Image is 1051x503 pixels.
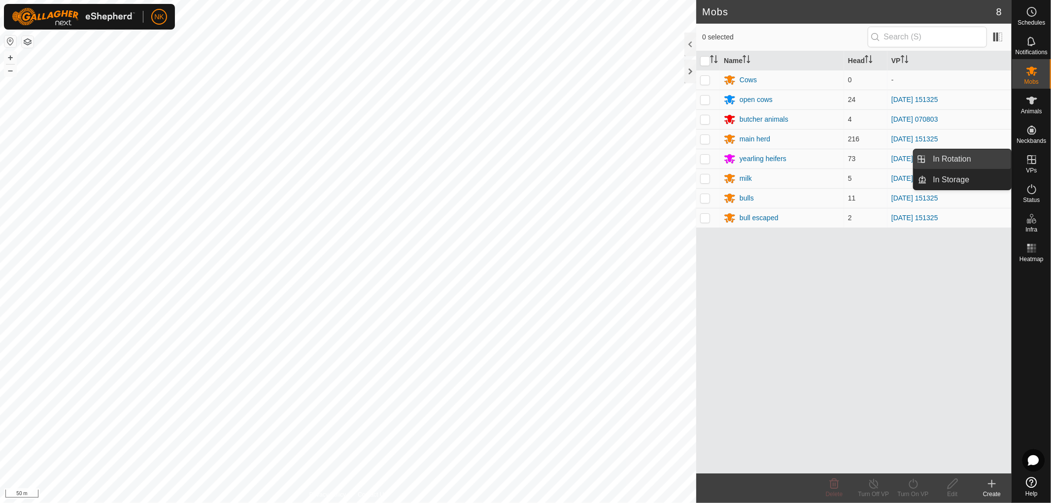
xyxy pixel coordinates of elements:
a: In Rotation [927,149,1012,169]
div: yearling heifers [740,154,786,164]
td: - [887,70,1012,90]
span: Animals [1021,108,1042,114]
button: Reset Map [4,35,16,47]
span: NK [154,12,164,22]
span: Heatmap [1019,256,1044,262]
li: In Storage [914,170,1011,190]
a: [DATE] 070803 [891,115,938,123]
span: Mobs [1024,79,1039,85]
span: Schedules [1017,20,1045,26]
a: Contact Us [358,490,387,499]
p-sorticon: Activate to sort [710,57,718,65]
button: + [4,52,16,64]
a: [DATE] 151325 [891,214,938,222]
button: Map Layers [22,36,34,48]
span: In Storage [933,174,970,186]
img: Gallagher Logo [12,8,135,26]
div: Turn On VP [893,490,933,499]
p-sorticon: Activate to sort [865,57,873,65]
div: main herd [740,134,770,144]
span: 4 [848,115,852,123]
div: milk [740,173,752,184]
span: Notifications [1016,49,1048,55]
li: In Rotation [914,149,1011,169]
div: bulls [740,193,754,203]
span: 0 selected [702,32,868,42]
input: Search (S) [868,27,987,47]
span: 5 [848,174,852,182]
a: [DATE] 151325 [891,135,938,143]
span: 73 [848,155,856,163]
a: [DATE] 151325 [891,155,938,163]
a: Help [1012,473,1051,501]
div: bull escaped [740,213,779,223]
span: 24 [848,96,856,103]
p-sorticon: Activate to sort [743,57,750,65]
div: Edit [933,490,972,499]
th: Name [720,51,844,70]
div: Cows [740,75,757,85]
p-sorticon: Activate to sort [901,57,909,65]
th: VP [887,51,1012,70]
th: Head [844,51,887,70]
a: [DATE] 151325 [891,194,938,202]
span: 216 [848,135,859,143]
button: – [4,65,16,76]
a: [DATE] 151325 [891,96,938,103]
span: Help [1025,491,1038,497]
span: 8 [996,4,1002,19]
span: 2 [848,214,852,222]
span: 0 [848,76,852,84]
h2: Mobs [702,6,996,18]
span: Neckbands [1017,138,1046,144]
div: Turn Off VP [854,490,893,499]
div: Create [972,490,1012,499]
a: Privacy Policy [309,490,346,499]
div: open cows [740,95,773,105]
span: Status [1023,197,1040,203]
div: butcher animals [740,114,788,125]
span: In Rotation [933,153,971,165]
a: [DATE] 070803 [891,174,938,182]
span: Infra [1025,227,1037,233]
span: VPs [1026,168,1037,173]
span: 11 [848,194,856,202]
a: In Storage [927,170,1012,190]
span: Delete [826,491,843,498]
